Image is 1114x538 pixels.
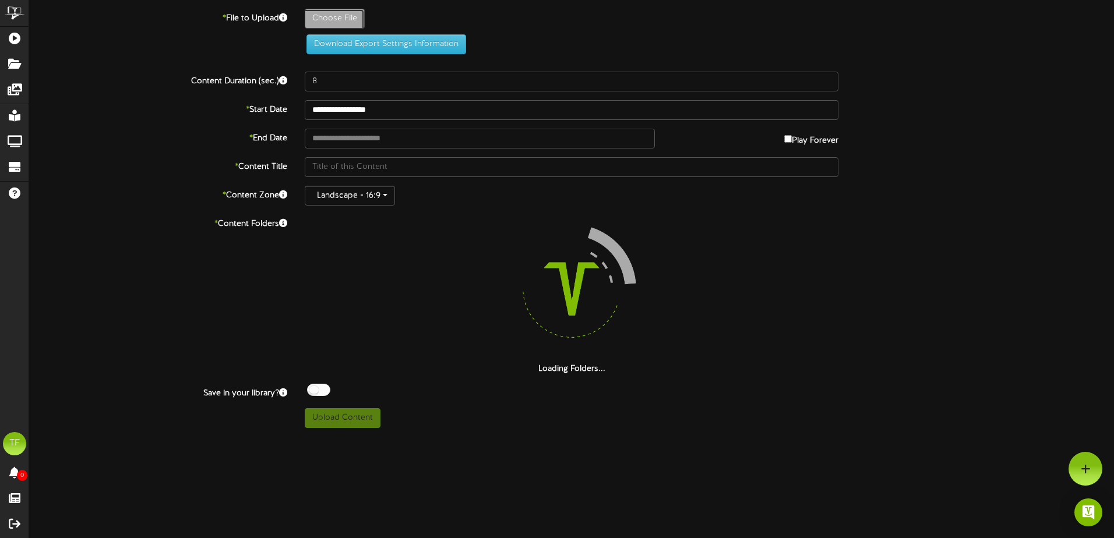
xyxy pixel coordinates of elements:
[1074,498,1102,526] div: Open Intercom Messenger
[497,214,646,363] img: loading-spinner-4.png
[784,135,792,143] input: Play Forever
[20,100,296,116] label: Start Date
[305,157,838,177] input: Title of this Content
[20,9,296,24] label: File to Upload
[306,34,466,54] button: Download Export Settings Information
[20,72,296,87] label: Content Duration (sec.)
[17,470,27,481] span: 0
[20,157,296,173] label: Content Title
[20,186,296,201] label: Content Zone
[784,129,838,147] label: Play Forever
[305,186,395,206] button: Landscape - 16:9
[20,384,296,399] label: Save in your library?
[301,40,466,48] a: Download Export Settings Information
[20,129,296,144] label: End Date
[3,432,26,455] div: TF
[20,214,296,230] label: Content Folders
[538,364,605,373] strong: Loading Folders...
[305,408,380,428] button: Upload Content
